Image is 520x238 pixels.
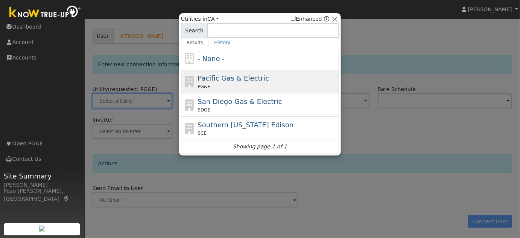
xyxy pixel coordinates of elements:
[198,121,294,129] span: Southern [US_STATE] Edison
[4,181,81,189] div: [PERSON_NAME]
[291,16,296,21] input: Enhanced
[198,130,207,137] span: SCE
[63,196,70,202] a: Map
[291,15,329,23] span: Show enhanced providers
[198,107,211,113] span: SDGE
[39,226,45,232] img: retrieve
[4,171,81,181] span: Site Summary
[209,38,236,47] a: History
[6,4,85,21] img: Know True-Up
[291,15,322,23] label: Enhanced
[324,16,329,22] a: Enhanced Providers
[198,98,282,105] span: San Diego Gas & Electric
[198,74,269,82] span: Pacific Gas & Electric
[198,83,210,90] span: PG&E
[181,23,208,38] span: Search
[4,187,81,203] div: Paso [PERSON_NAME], [GEOGRAPHIC_DATA]
[468,6,512,12] span: [PERSON_NAME]
[181,38,209,47] a: Results
[233,143,287,151] i: Showing page 1 of 1
[181,15,219,23] span: Utilities in
[198,55,225,63] span: - None -
[207,16,219,22] a: CA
